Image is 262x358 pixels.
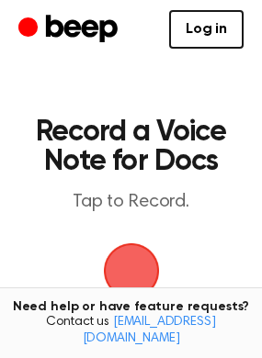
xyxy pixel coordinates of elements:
[169,10,244,49] a: Log in
[33,191,229,214] p: Tap to Record.
[18,12,122,48] a: Beep
[33,117,229,176] h1: Record a Voice Note for Docs
[104,243,159,298] img: Beep Logo
[83,316,216,345] a: [EMAIL_ADDRESS][DOMAIN_NAME]
[11,315,251,347] span: Contact us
